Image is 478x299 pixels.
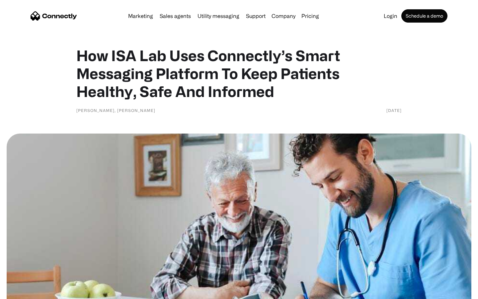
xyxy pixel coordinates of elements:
[195,13,242,19] a: Utility messaging
[386,107,402,114] div: [DATE]
[125,13,156,19] a: Marketing
[299,13,322,19] a: Pricing
[76,47,402,100] h1: How ISA Lab Uses Connectly’s Smart Messaging Platform To Keep Patients Healthy, Safe And Informed
[157,13,194,19] a: Sales agents
[7,287,40,297] aside: Language selected: English
[272,11,295,21] div: Company
[401,9,447,23] a: Schedule a demo
[13,287,40,297] ul: Language list
[243,13,268,19] a: Support
[76,107,155,114] div: [PERSON_NAME], [PERSON_NAME]
[381,13,400,19] a: Login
